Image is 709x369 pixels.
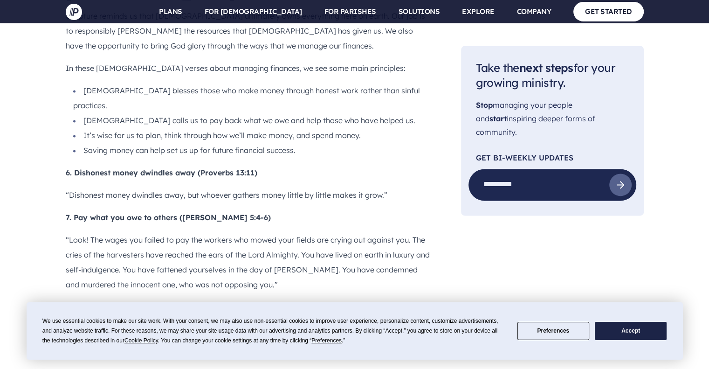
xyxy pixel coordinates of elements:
[476,61,615,90] span: Take the for your growing ministry.
[517,322,589,340] button: Preferences
[66,213,271,222] b: 7. Pay what you owe to others ([PERSON_NAME] 5:4-6)
[476,154,629,161] p: Get Bi-Weekly Updates
[73,143,431,158] li: Saving money can help set us up for future financial success.
[66,61,431,76] p: In these [DEMOGRAPHIC_DATA] verses about managing finances, we see some main principles:
[42,316,506,346] div: We use essential cookies to make our site work. With your consent, we may also use non-essential ...
[311,337,342,344] span: Preferences
[489,114,507,123] span: start
[66,8,431,53] p: Scripture reminds us that [DEMOGRAPHIC_DATA] ultimately owns everything here on earth. Our job is...
[573,2,644,21] a: GET STARTED
[595,322,667,340] button: Accept
[66,168,257,177] b: 6. Dishonest money dwindles away (Proverbs 13:11)
[73,113,431,128] li: [DEMOGRAPHIC_DATA] calls us to pay back what we owe and help those who have helped us.
[73,128,431,143] li: It’s wise for us to plan, think through how we’ll make money, and spend money.
[519,61,573,75] span: next steps
[476,99,629,139] p: managing your people and inspiring deeper forms of community.
[27,302,683,360] div: Cookie Consent Prompt
[66,232,431,292] p: “Look! The wages you failed to pay the workers who mowed your fields are crying out against you. ...
[73,83,431,113] li: [DEMOGRAPHIC_DATA] blesses those who make money through honest work rather than sinful practices.
[476,101,493,110] span: Stop
[124,337,158,344] span: Cookie Policy
[66,188,431,202] p: “Dishonest money dwindles away, but whoever gathers money little by little makes it grow.”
